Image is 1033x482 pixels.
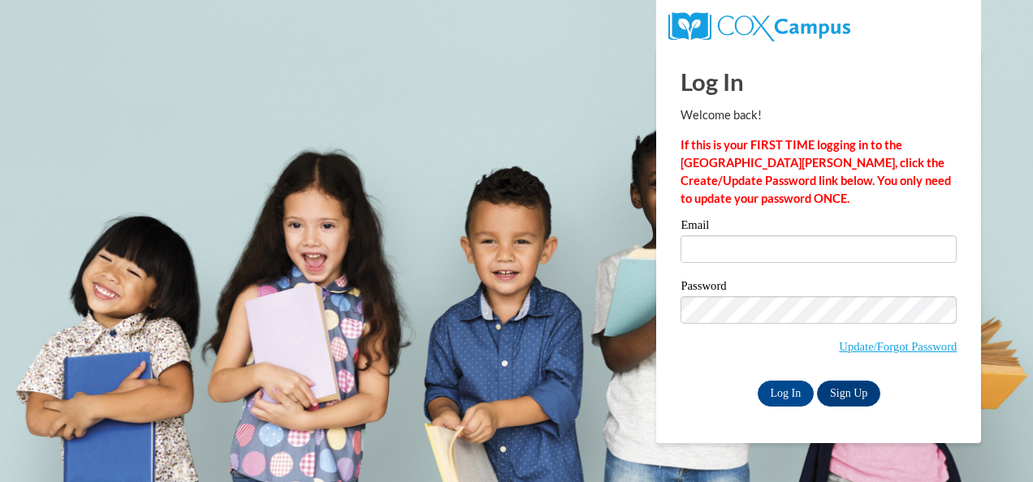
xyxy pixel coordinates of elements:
[681,219,957,235] label: Email
[758,381,815,407] input: Log In
[681,106,957,124] p: Welcome back!
[681,280,957,296] label: Password
[817,381,880,407] a: Sign Up
[681,65,957,98] h1: Log In
[668,12,849,41] img: COX Campus
[681,138,951,205] strong: If this is your FIRST TIME logging in to the [GEOGRAPHIC_DATA][PERSON_NAME], click the Create/Upd...
[668,19,849,32] a: COX Campus
[839,340,957,353] a: Update/Forgot Password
